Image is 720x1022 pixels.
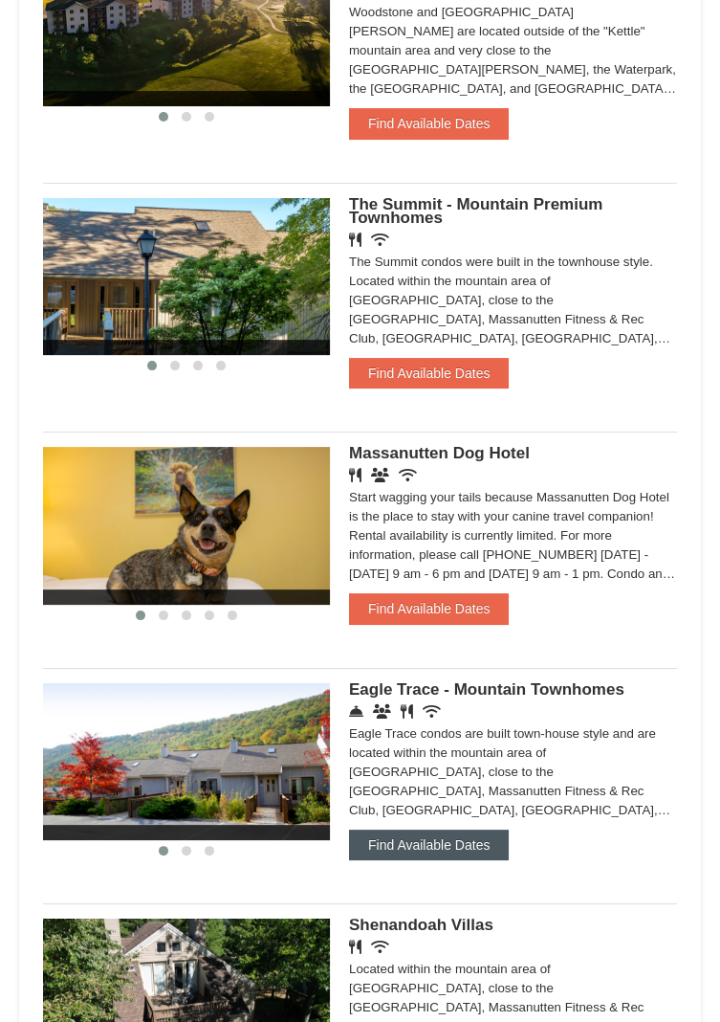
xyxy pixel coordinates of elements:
button: Find Available Dates [349,593,509,624]
span: Massanutten Dog Hotel [349,444,530,462]
div: Eagle Trace condos are built town-house style and are located within the mountain area of [GEOGRA... [349,724,677,820]
div: Woodstone and [GEOGRAPHIC_DATA][PERSON_NAME] are located outside of the "Kettle" mountain area an... [349,3,677,99]
i: Restaurant [401,704,413,719]
i: Restaurant [349,233,361,247]
div: Start wagging your tails because Massanutten Dog Hotel is the place to stay with your canine trav... [349,488,677,584]
i: Conference Facilities [373,704,391,719]
span: Eagle Trace - Mountain Townhomes [349,680,624,699]
span: The Summit - Mountain Premium Townhomes [349,195,602,227]
span: Shenandoah Villas [349,916,493,934]
i: Restaurant [349,940,361,954]
i: Wireless Internet (free) [423,704,441,719]
i: Restaurant [349,468,361,482]
i: Wireless Internet (free) [371,940,389,954]
i: Concierge Desk [349,704,363,719]
i: Wireless Internet (free) [399,468,417,482]
button: Find Available Dates [349,358,509,389]
i: Wireless Internet (free) [371,233,389,247]
div: The Summit condos were built in the townhouse style. Located within the mountain area of [GEOGRAP... [349,253,677,348]
i: Banquet Facilities [371,468,389,482]
button: Find Available Dates [349,830,509,860]
button: Find Available Dates [349,108,509,139]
